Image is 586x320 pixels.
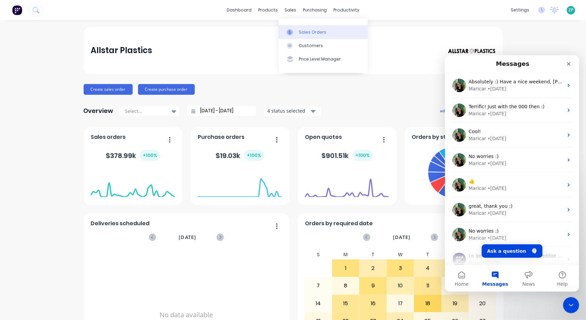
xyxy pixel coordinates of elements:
[387,250,414,259] div: W
[24,80,41,87] div: Maricar
[43,179,61,187] div: • [DATE]
[279,52,368,66] a: Price Level Manager
[24,179,41,187] div: Maricar
[43,155,61,162] div: • [DATE]
[448,48,495,54] img: Allstar Plastics
[43,105,61,112] div: • [DATE]
[332,277,359,294] div: 8
[43,80,61,87] div: • [DATE]
[442,250,469,259] div: F
[244,150,264,161] div: + 100 %
[34,210,67,237] button: Messages
[12,5,22,15] img: Factory
[442,295,469,312] div: 19
[24,204,36,211] div: Team
[78,227,90,231] span: News
[8,98,21,112] img: Profile image for Maricar
[442,277,469,294] div: 12
[299,56,341,62] div: Price Level Manager
[414,277,441,294] div: 11
[43,55,61,62] div: • [DATE]
[332,250,360,259] div: M
[330,5,363,15] div: productivity
[414,250,442,259] div: T
[10,227,24,231] span: Home
[138,84,195,95] button: Create purchase order
[8,73,21,87] img: Profile image for Maricar
[24,49,100,54] span: Terrific! Just with the 000 then :)
[279,39,368,52] a: Customers
[223,5,255,15] a: dashboard
[299,29,326,35] div: Sales Orders
[91,44,152,57] div: Allstar Plastics
[332,260,359,277] div: 1
[24,30,41,37] div: Maricar
[8,148,21,161] img: Profile image for Maricar
[563,297,579,313] iframe: Intercom live chat
[24,55,41,62] div: Maricar
[24,148,68,154] span: great, thank you :)
[393,234,410,241] span: [DATE]
[322,150,373,161] div: $ 901.51k
[24,98,54,104] span: No worries :)
[387,260,414,277] div: 3
[24,123,30,129] span: 👍
[8,123,21,136] img: Profile image for Maricar
[299,43,323,49] div: Customers
[24,130,41,137] div: Maricar
[24,155,41,162] div: Maricar
[268,107,310,114] div: 4 status selected
[305,250,332,259] div: S
[412,133,459,141] span: Orders by status
[8,48,21,62] img: Profile image for Maricar
[67,210,101,237] button: News
[445,55,579,292] iframe: Intercom live chat
[436,106,461,115] button: add card
[106,150,160,161] div: $ 378.99k
[198,133,244,141] span: Purchase orders
[24,173,54,178] span: No worries :)
[24,24,149,29] span: Absolutely :) Have a nice weekend, [PERSON_NAME]!
[279,25,368,39] a: Sales Orders
[37,189,98,203] button: Ask a question
[281,5,300,15] div: sales
[305,295,332,312] div: 14
[179,234,196,241] span: [DATE]
[469,295,496,312] div: 20
[8,198,21,211] img: Profile image for Team
[216,150,264,161] div: $ 19.03k
[112,227,123,231] span: Help
[508,5,533,15] div: settings
[414,295,441,312] div: 18
[101,210,134,237] button: Help
[43,30,61,37] div: • [DATE]
[387,295,414,312] div: 17
[360,277,387,294] div: 9
[38,204,56,211] div: • [DATE]
[442,260,469,277] div: 5
[255,5,281,15] div: products
[264,106,321,116] button: 4 status selected
[84,104,114,118] div: Overview
[24,74,36,79] span: Cool!
[43,130,61,137] div: • [DATE]
[305,133,342,141] span: Open quotes
[37,227,63,231] span: Messages
[359,250,387,259] div: T
[84,84,133,95] button: Create sales order
[305,277,332,294] div: 7
[140,150,160,161] div: + 100 %
[91,219,149,228] span: Deliveries scheduled
[91,133,126,141] span: Sales orders
[414,260,441,277] div: 4
[8,173,21,186] img: Profile image for Maricar
[360,260,387,277] div: 2
[353,150,373,161] div: + 100 %
[387,277,414,294] div: 10
[332,295,359,312] div: 15
[300,5,330,15] div: purchasing
[24,105,41,112] div: Maricar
